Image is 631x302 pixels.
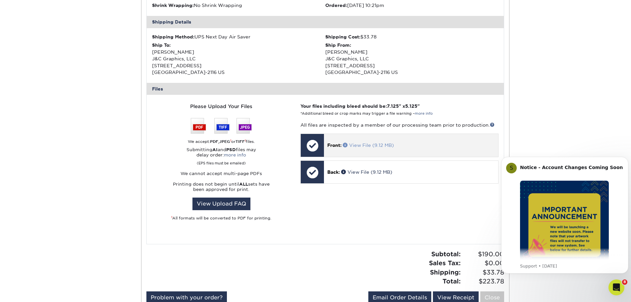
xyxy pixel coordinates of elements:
[192,198,250,210] a: View Upload FAQ
[325,34,360,39] strong: Shipping Cost:
[327,169,340,175] span: Back:
[245,139,246,142] sup: 1
[152,215,290,221] div: All formats will be converted to PDF for printing.
[230,139,231,142] sup: 1
[430,269,461,276] strong: Shipping:
[405,103,417,109] span: 5.125
[224,152,246,157] a: more info
[300,103,420,109] strong: Your files including bleed should be: " x "
[341,169,392,175] a: View File (9.12 MB)
[343,143,394,148] a: View File (9.12 MB)
[325,2,499,9] li: [DATE] 10:21pm
[463,268,504,277] span: $33.78
[325,3,347,8] strong: Ordered:
[152,139,290,145] div: We accept: , or files.
[431,250,461,258] strong: Subtotal:
[152,33,325,40] div: UPS Next Day Air Saver
[463,250,504,259] span: $190.00
[325,33,499,40] div: $33.78
[463,259,504,268] span: $0.00
[152,147,290,166] p: Submitting and files may delay order:
[325,42,499,76] div: [PERSON_NAME] J&C Graphics, LLC [STREET_ADDRESS] [GEOGRAPHIC_DATA]-2116 US
[415,111,433,116] a: more info
[152,42,325,76] div: [PERSON_NAME] J&C Graphics, LLC [STREET_ADDRESS] [GEOGRAPHIC_DATA]-2116 US
[463,277,504,286] span: $223.78
[171,215,172,219] sup: 1
[152,2,325,9] li: No Shrink Wrapping
[325,42,351,48] strong: Ship From:
[152,3,194,8] strong: Shrink Wrapping:
[212,147,218,152] strong: AI
[152,42,171,48] strong: Ship To:
[387,103,399,109] span: 7.125
[499,147,631,284] iframe: Intercom notifications message
[327,143,342,148] span: Front:
[622,279,627,285] span: 8
[219,139,230,144] strong: JPEG
[152,171,290,176] p: We cannot accept multi-page PDFs
[197,158,246,166] small: (EPS files must be emailed)
[236,139,245,144] strong: TIFF
[191,118,252,134] img: We accept: PSD, TIFF, or JPEG (JPG)
[152,34,194,39] strong: Shipping Method:
[300,122,498,128] p: All files are inspected by a member of our processing team prior to production.
[210,139,218,144] strong: PDF
[152,182,290,192] p: Printing does not begin until sets have been approved for print.
[239,182,248,187] strong: ALL
[443,277,461,285] strong: Total:
[147,16,504,28] div: Shipping Details
[152,103,290,110] div: Please Upload Your Files
[300,111,433,116] small: *Additional bleed or crop marks may trigger a file warning –
[608,279,624,295] iframe: Intercom live chat
[429,259,461,267] strong: Sales Tax:
[226,147,236,152] strong: PSD
[2,282,56,300] iframe: Google Customer Reviews
[147,83,504,95] div: Files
